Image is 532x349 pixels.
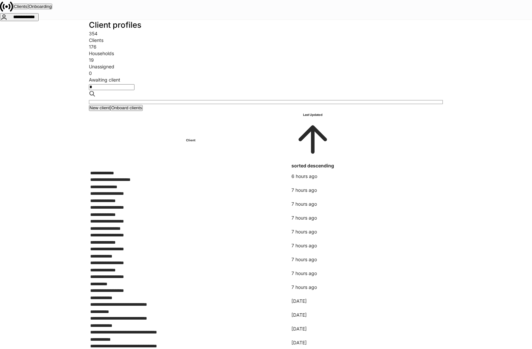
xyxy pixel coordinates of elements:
[89,44,443,50] div: 176
[291,187,334,193] p: 7 hours ago
[111,106,142,110] div: Onboard clients
[89,30,443,37] div: 354
[291,298,334,304] p: [DATE]
[291,339,334,346] p: [DATE]
[291,242,334,249] p: 7 hours ago
[89,70,443,83] div: 0Awaiting client
[89,63,443,70] div: Unassigned
[291,326,334,332] p: [DATE]
[110,105,142,111] button: Onboard clients
[89,37,443,44] div: Clients
[89,50,443,57] div: Households
[291,201,334,207] p: 7 hours ago
[90,106,110,110] div: New client
[89,20,443,30] h3: Client profiles
[291,215,334,221] p: 7 hours ago
[89,77,443,83] div: Awaiting client
[291,312,334,318] p: [DATE]
[291,163,334,168] span: sorted descending
[89,57,443,63] div: 19
[89,70,443,77] div: 0
[89,105,110,111] button: New client
[28,4,53,9] button: Onboarding
[14,4,27,9] div: Clients
[89,57,443,70] div: 19Unassigned
[291,270,334,277] p: 7 hours ago
[291,284,334,291] p: 7 hours ago
[291,256,334,263] p: 7 hours ago
[90,137,291,144] h6: Client
[13,4,28,9] button: Clients
[291,173,334,180] p: 6 hours ago
[291,112,334,118] h6: Last Updated
[29,4,52,9] div: Onboarding
[291,112,334,168] span: Last Updatedsorted descending
[291,228,334,235] p: 7 hours ago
